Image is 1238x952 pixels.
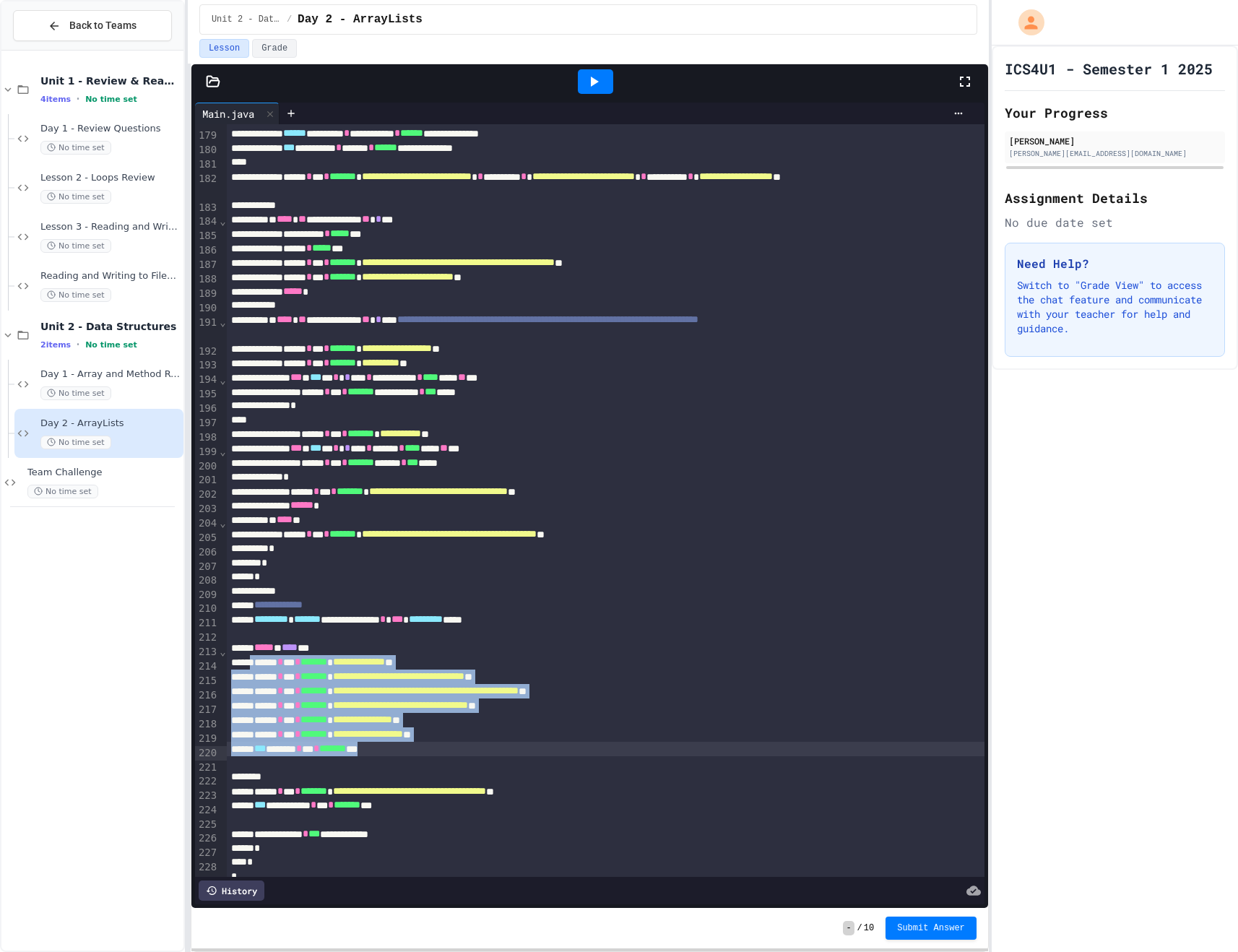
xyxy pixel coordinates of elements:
span: Fold line [219,316,226,328]
div: 208 [195,574,219,588]
div: No due date set [1005,214,1225,231]
button: Back to Teams [13,10,172,41]
span: Back to Teams [69,18,137,33]
p: Switch to "Grade View" to access the chat feature and communicate with your teacher for help and ... [1017,278,1213,336]
span: Fold line [219,646,226,657]
span: Fold line [219,517,226,529]
h3: Need Help? [1017,255,1213,272]
div: 203 [195,502,219,516]
div: 225 [195,818,219,832]
div: 224 [195,803,219,818]
span: No time set [40,386,111,400]
div: 185 [195,229,219,243]
span: Unit 2 - Data Structures [212,14,281,25]
div: 197 [195,416,219,430]
div: 218 [195,717,219,732]
div: 199 [195,445,219,459]
div: 214 [195,659,219,674]
div: History [199,880,264,901]
span: • [77,339,79,350]
span: / [287,14,292,25]
span: Day 2 - ArrayLists [298,11,423,28]
span: No time set [27,485,98,498]
span: Fold line [219,446,226,457]
span: Fold line [219,215,226,227]
div: 216 [195,688,219,703]
div: 195 [195,387,219,402]
span: 10 [864,922,874,934]
div: Main.java [195,103,280,124]
span: Unit 1 - Review & Reading and Writing Files [40,74,181,87]
div: 220 [195,746,219,761]
button: Submit Answer [886,917,977,940]
div: 226 [195,831,219,846]
div: 221 [195,761,219,775]
div: 212 [195,631,219,645]
span: No time set [40,436,111,449]
div: 194 [195,373,219,387]
button: Lesson [199,39,249,58]
div: 207 [195,560,219,574]
div: 181 [195,157,219,172]
div: 190 [195,301,219,316]
span: Lesson 2 - Loops Review [40,172,181,184]
span: Unit 2 - Data Structures [40,320,181,333]
div: 213 [195,645,219,659]
span: Day 1 - Array and Method Review [40,368,181,381]
span: Day 1 - Review Questions [40,123,181,135]
div: 192 [195,345,219,359]
div: 205 [195,531,219,545]
span: No time set [40,288,111,302]
div: 186 [195,243,219,258]
span: Day 2 - ArrayLists [40,417,181,430]
span: No time set [85,95,137,104]
span: Fold line [219,374,226,386]
span: Lesson 3 - Reading and Writing Files [40,221,181,233]
span: 4 items [40,95,71,104]
div: 191 [195,316,219,345]
div: 182 [195,172,219,201]
span: No time set [40,239,111,253]
h2: Your Progress [1005,103,1225,123]
h2: Assignment Details [1005,188,1225,208]
div: 198 [195,430,219,445]
span: • [77,93,79,105]
div: 215 [195,674,219,688]
div: [PERSON_NAME][EMAIL_ADDRESS][DOMAIN_NAME] [1009,148,1221,159]
span: 2 items [40,340,71,350]
div: 210 [195,602,219,616]
div: 211 [195,616,219,631]
span: No time set [40,141,111,155]
span: No time set [85,340,137,350]
div: 200 [195,459,219,474]
div: 183 [195,201,219,215]
div: 229 [195,874,219,888]
span: Team Challenge [27,467,181,479]
div: 193 [195,358,219,373]
div: 219 [195,732,219,746]
div: 196 [195,402,219,416]
div: 202 [195,488,219,502]
div: 223 [195,789,219,803]
div: 227 [195,846,219,860]
div: 187 [195,258,219,272]
span: Submit Answer [897,922,965,934]
div: 206 [195,545,219,560]
div: 184 [195,215,219,229]
span: - [843,921,854,935]
div: 188 [195,272,219,287]
span: Reading and Writing to Files Assignment [40,270,181,282]
div: 180 [195,143,219,157]
div: 217 [195,703,219,717]
div: 228 [195,860,219,875]
div: 204 [195,516,219,531]
span: No time set [40,190,111,204]
div: 201 [195,473,219,488]
div: 222 [195,774,219,789]
div: 189 [195,287,219,301]
div: 209 [195,588,219,602]
div: Main.java [195,106,261,121]
span: / [857,922,862,934]
button: Grade [252,39,297,58]
h1: ICS4U1 - Semester 1 2025 [1005,59,1213,79]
